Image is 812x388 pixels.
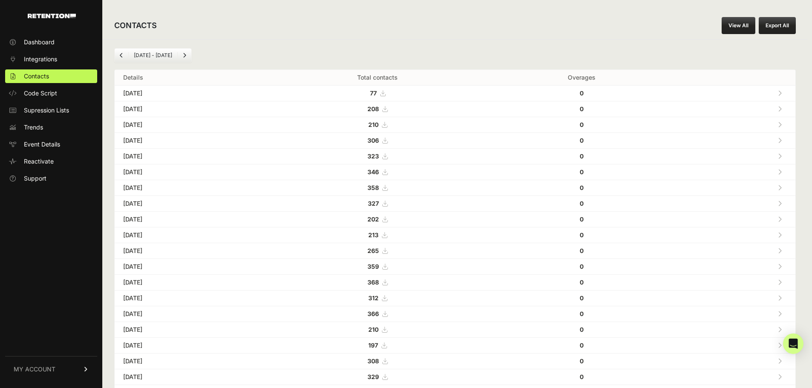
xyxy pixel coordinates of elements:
[367,279,387,286] a: 368
[5,356,97,382] a: MY ACCOUNT
[580,216,584,223] strong: 0
[367,184,379,191] strong: 358
[367,373,379,380] strong: 329
[24,174,46,183] span: Support
[367,137,387,144] a: 306
[580,263,584,270] strong: 0
[115,227,263,243] td: [DATE]
[367,357,387,365] a: 308
[367,137,379,144] strong: 306
[115,354,263,369] td: [DATE]
[580,310,584,317] strong: 0
[115,338,263,354] td: [DATE]
[263,70,492,86] th: Total contacts
[24,106,69,115] span: Supression Lists
[759,17,796,34] button: Export All
[492,70,671,86] th: Overages
[367,184,387,191] a: 358
[580,89,584,97] strong: 0
[115,322,263,338] td: [DATE]
[28,14,76,18] img: Retention.com
[368,200,379,207] strong: 327
[368,294,379,302] strong: 312
[370,89,377,97] strong: 77
[367,168,387,175] a: 346
[580,294,584,302] strong: 0
[115,180,263,196] td: [DATE]
[5,155,97,168] a: Reactivate
[24,157,54,166] span: Reactivate
[24,38,55,46] span: Dashboard
[115,117,263,133] td: [DATE]
[115,70,263,86] th: Details
[580,279,584,286] strong: 0
[367,263,387,270] a: 359
[367,247,387,254] a: 265
[367,357,379,365] strong: 308
[368,231,387,239] a: 213
[115,101,263,117] td: [DATE]
[115,164,263,180] td: [DATE]
[367,279,379,286] strong: 368
[115,49,128,62] a: Previous
[368,342,387,349] a: 197
[178,49,191,62] a: Next
[368,326,379,333] strong: 210
[115,149,263,164] td: [DATE]
[368,121,387,128] a: 210
[115,369,263,385] td: [DATE]
[367,105,379,112] strong: 208
[14,365,55,374] span: MY ACCOUNT
[367,168,379,175] strong: 346
[24,123,43,132] span: Trends
[115,243,263,259] td: [DATE]
[580,200,584,207] strong: 0
[580,326,584,333] strong: 0
[24,89,57,98] span: Code Script
[24,140,60,149] span: Event Details
[368,326,387,333] a: 210
[114,20,157,32] h2: CONTACTS
[5,103,97,117] a: Supression Lists
[5,86,97,100] a: Code Script
[580,121,584,128] strong: 0
[367,152,387,160] a: 323
[580,342,584,349] strong: 0
[367,373,387,380] a: 329
[580,152,584,160] strong: 0
[580,247,584,254] strong: 0
[580,231,584,239] strong: 0
[783,333,803,354] div: Open Intercom Messenger
[115,259,263,275] td: [DATE]
[368,342,378,349] strong: 197
[367,216,387,223] a: 202
[580,357,584,365] strong: 0
[367,247,379,254] strong: 265
[5,138,97,151] a: Event Details
[5,121,97,134] a: Trends
[5,52,97,66] a: Integrations
[367,310,379,317] strong: 366
[580,105,584,112] strong: 0
[580,168,584,175] strong: 0
[370,89,385,97] a: 77
[24,55,57,63] span: Integrations
[580,184,584,191] strong: 0
[5,172,97,185] a: Support
[368,200,387,207] a: 327
[115,86,263,101] td: [DATE]
[115,306,263,322] td: [DATE]
[367,105,387,112] a: 208
[5,69,97,83] a: Contacts
[368,231,379,239] strong: 213
[5,35,97,49] a: Dashboard
[367,310,387,317] a: 366
[115,275,263,290] td: [DATE]
[115,133,263,149] td: [DATE]
[115,196,263,212] td: [DATE]
[24,72,49,80] span: Contacts
[368,121,379,128] strong: 210
[580,373,584,380] strong: 0
[115,290,263,306] td: [DATE]
[368,294,387,302] a: 312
